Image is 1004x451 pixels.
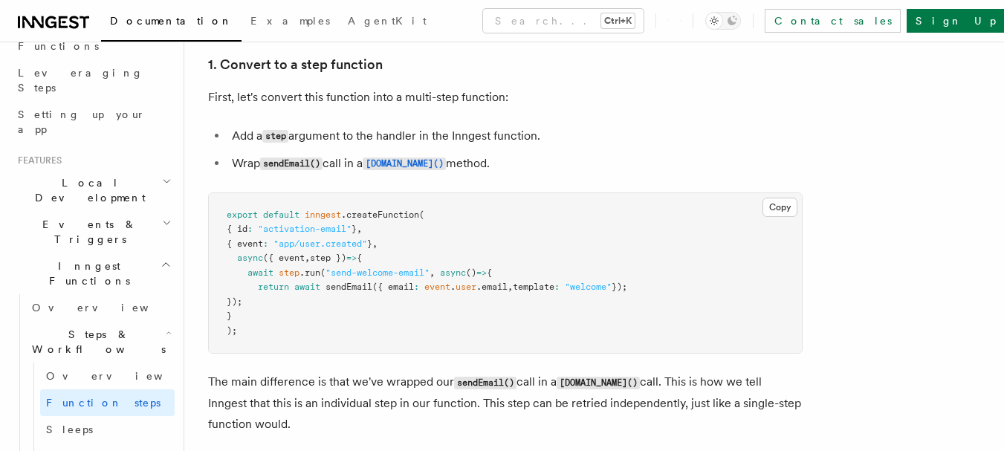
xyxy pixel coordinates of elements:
p: The main difference is that we've wrapped our call in a call. This is how we tell Inngest that th... [208,371,803,435]
a: Sleeps [40,416,175,443]
a: Documentation [101,4,242,42]
span: Steps & Workflows [26,327,166,357]
span: event [424,282,450,292]
span: inngest [305,210,341,220]
span: "send-welcome-email" [326,267,430,278]
span: Local Development [12,175,162,205]
button: Inngest Functions [12,253,175,294]
span: , [430,267,435,278]
li: Wrap call in a method. [227,153,803,175]
span: } [352,224,357,234]
button: Search...Ctrl+K [483,9,644,33]
span: sendEmail [326,282,372,292]
span: Documentation [110,15,233,27]
span: ( [320,267,326,278]
span: }); [227,296,242,307]
button: Toggle dark mode [705,12,741,30]
code: sendEmail() [260,158,323,170]
span: Features [12,155,62,166]
span: => [346,253,357,263]
span: } [367,239,372,249]
span: .run [299,267,320,278]
span: Examples [250,15,330,27]
span: "activation-email" [258,224,352,234]
span: ( [419,210,424,220]
span: await [247,267,273,278]
span: { id [227,224,247,234]
span: async [237,253,263,263]
span: ({ event [263,253,305,263]
span: : [247,224,253,234]
a: Function steps [40,389,175,416]
button: Local Development [12,169,175,211]
span: () [466,267,476,278]
span: { [487,267,492,278]
span: "app/user.created" [273,239,367,249]
span: "welcome" [565,282,612,292]
code: step [262,130,288,143]
span: : [263,239,268,249]
span: step [279,267,299,278]
a: Overview [40,363,175,389]
span: => [476,267,487,278]
span: , [508,282,513,292]
span: .email [476,282,508,292]
a: Examples [242,4,339,40]
a: 1. Convert to a step function [208,54,383,75]
span: AgentKit [348,15,427,27]
span: Overview [32,302,185,314]
li: Add a argument to the handler in the Inngest function. [227,126,803,147]
span: }); [612,282,627,292]
span: .createFunction [341,210,419,220]
a: AgentKit [339,4,435,40]
button: Events & Triggers [12,211,175,253]
span: Events & Triggers [12,217,162,247]
span: , [357,224,362,234]
span: async [440,267,466,278]
span: await [294,282,320,292]
span: Sleeps [46,424,93,435]
span: { event [227,239,263,249]
span: ({ email [372,282,414,292]
span: user [456,282,476,292]
a: Contact sales [765,9,901,33]
span: { [357,253,362,263]
p: First, let's convert this function into a multi-step function: [208,87,803,108]
span: template [513,282,554,292]
span: . [450,282,456,292]
a: Setting up your app [12,101,175,143]
span: ); [227,325,237,336]
kbd: Ctrl+K [601,13,635,28]
span: } [227,311,232,321]
span: , [305,253,310,263]
span: return [258,282,289,292]
button: Copy [762,198,797,217]
span: Setting up your app [18,108,146,135]
span: Overview [46,370,199,382]
span: , [372,239,378,249]
span: : [554,282,560,292]
span: : [414,282,419,292]
a: Leveraging Steps [12,59,175,101]
span: default [263,210,299,220]
code: [DOMAIN_NAME]() [363,158,446,170]
span: Leveraging Steps [18,67,143,94]
code: [DOMAIN_NAME]() [557,377,640,389]
span: Function steps [46,397,161,409]
span: Inngest Functions [12,259,161,288]
code: sendEmail() [454,377,516,389]
a: [DOMAIN_NAME]() [363,156,446,170]
span: export [227,210,258,220]
a: Overview [26,294,175,321]
span: step }) [310,253,346,263]
button: Steps & Workflows [26,321,175,363]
